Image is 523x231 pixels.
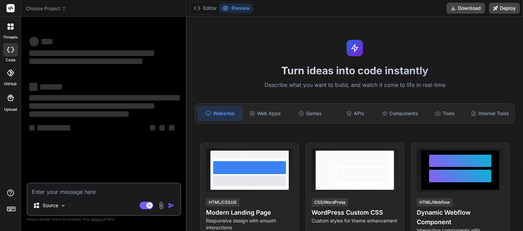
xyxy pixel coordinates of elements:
div: Internal Tools [468,106,512,121]
span: ‌ [42,39,52,44]
span: privacy [91,217,104,221]
img: icon [168,202,175,209]
div: Websites [198,106,242,121]
span: ‌ [40,84,62,90]
h4: WordPress Custom CSS [312,208,398,217]
span: ‌ [29,59,142,64]
h1: Turn ideas into code instantly [191,64,519,77]
div: Components [378,106,422,121]
span: ‌ [29,111,129,117]
label: Upload [4,107,17,112]
span: ‌ [37,125,70,130]
span: ‌ [150,125,155,130]
span: ‌ [29,103,154,109]
div: HTML/Webflow [417,198,453,206]
div: CSS/WordPress [312,198,348,206]
span: ‌ [29,37,39,46]
span: ‌ [29,125,35,130]
p: Always double-check its answers. Your in Bind [27,216,181,222]
button: Download [446,3,485,14]
button: Editor [191,3,219,13]
img: attachment [157,202,165,210]
div: APIs [333,106,377,121]
span: ‌ [29,83,37,91]
span: Choose Project [26,5,66,12]
div: Tools [423,106,467,121]
div: Web Apps [243,106,287,121]
span: ‌ [29,95,180,101]
span: ‌ [159,125,165,130]
label: code [6,57,15,63]
img: Pick Models [60,203,66,209]
p: Custom styles for theme enhancement [312,217,398,224]
div: HTML/CSS/JS [206,198,239,206]
span: ‌ [29,50,154,56]
label: GitHub [4,81,17,87]
span: ‌ [169,125,174,130]
p: Responsive design with smooth interactions [206,217,293,231]
h4: Modern Landing Page [206,208,293,217]
button: Deploy [489,3,520,14]
p: Source [43,202,58,209]
label: threads [3,34,18,40]
p: Describe what you want to build, and watch it come to life in real-time [191,81,519,90]
button: Preview [219,3,253,13]
div: Games [288,106,332,121]
h4: Dynamic Webflow Component [417,208,504,227]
